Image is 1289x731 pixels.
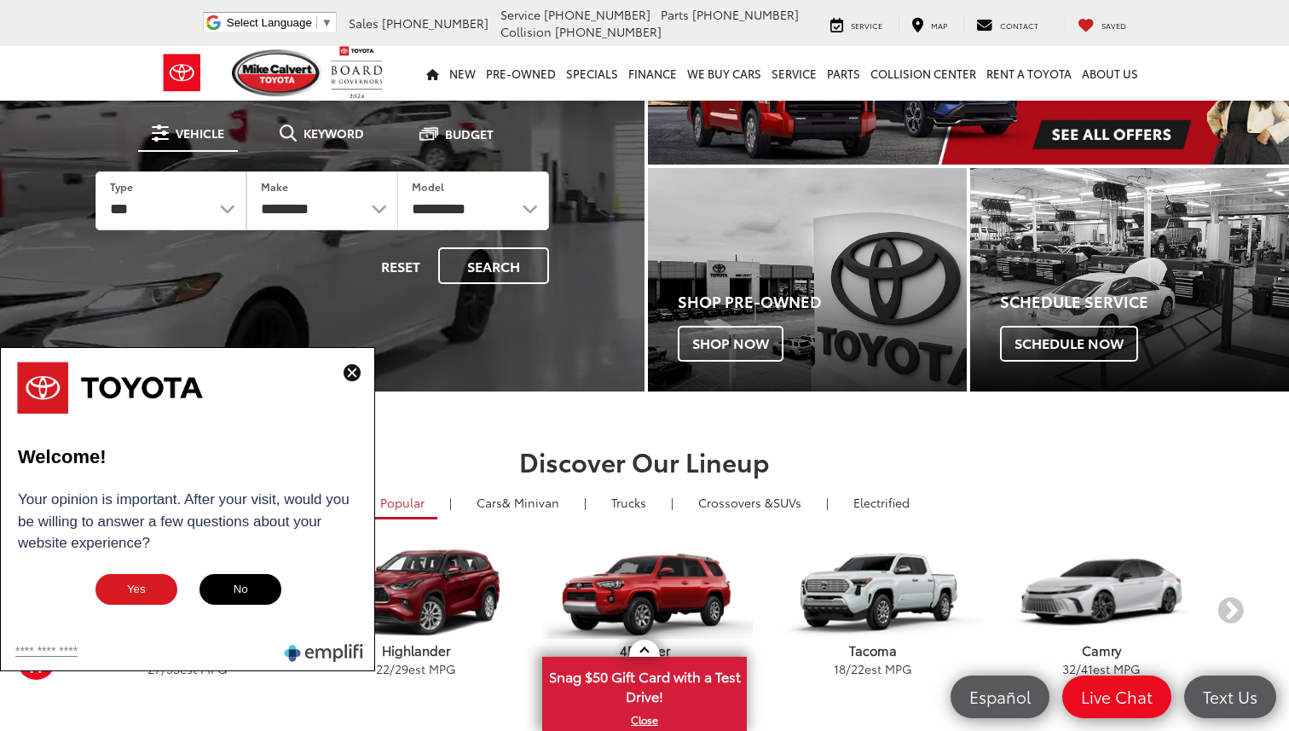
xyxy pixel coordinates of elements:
[536,547,754,639] img: Toyota 4Runner
[759,660,987,677] p: / est MPG
[376,660,390,677] span: 22
[561,46,623,101] a: Specials
[899,15,960,32] a: Map
[698,494,773,511] span: Crossovers &
[685,488,814,517] a: SUVs
[43,531,1246,691] aside: carousel
[987,641,1216,659] p: Camry
[678,293,967,310] h4: Shop Pre-Owned
[308,547,525,639] img: Toyota Highlander
[623,46,682,101] a: Finance
[834,660,846,677] span: 18
[598,488,659,517] a: Trucks
[841,488,922,517] a: Electrified
[73,660,302,677] p: / est MPG
[1216,596,1246,626] button: Next
[648,168,967,392] a: Shop Pre-Owned Shop Now
[444,46,481,101] a: New
[667,494,678,511] li: |
[692,6,799,23] span: [PHONE_NUMBER]
[648,168,967,392] div: Toyota
[349,15,379,32] span: Sales
[176,127,224,139] span: Vehicle
[661,6,689,23] span: Parts
[500,23,552,40] span: Collision
[261,179,288,194] label: Make
[395,660,408,677] span: 29
[110,179,133,194] label: Type
[303,127,364,139] span: Keyword
[367,488,437,519] a: Popular
[678,326,783,362] span: Shop Now
[316,16,317,29] span: ​
[500,6,540,23] span: Service
[1000,293,1289,310] h4: Schedule Service
[1072,686,1161,707] span: Live Chat
[851,660,864,677] span: 22
[1184,676,1276,718] a: Text Us
[232,49,322,96] img: Mike Calvert Toyota
[851,20,882,31] span: Service
[1081,660,1093,677] span: 41
[445,128,494,140] span: Budget
[382,15,488,32] span: [PHONE_NUMBER]
[481,46,561,101] a: Pre-Owned
[530,641,759,659] p: 4Runner
[502,494,559,511] span: & Minivan
[43,447,1246,475] h2: Discover Our Lineup
[367,247,435,284] button: Reset
[1065,15,1139,32] a: My Saved Vehicles
[580,494,591,511] li: |
[961,686,1039,707] span: Español
[438,247,549,284] button: Search
[302,641,530,659] p: Highlander
[682,46,766,101] a: WE BUY CARS
[765,547,982,639] img: Toyota Tacoma
[987,660,1216,677] p: / est MPG
[544,6,650,23] span: [PHONE_NUMBER]
[1062,676,1171,718] a: Live Chat
[464,488,572,517] a: Cars
[530,659,759,676] p: / est MPG
[822,46,865,101] a: Parts
[951,676,1049,718] a: Español
[766,46,822,101] a: Service
[981,46,1077,101] a: Rent a Toyota
[555,23,662,40] span: [PHONE_NUMBER]
[970,168,1289,392] div: Toyota
[865,46,981,101] a: Collision Center
[1077,46,1143,101] a: About Us
[970,168,1289,392] a: Schedule Service Schedule Now
[544,658,745,711] span: Snag $50 Gift Card with a Test Drive!
[227,16,312,29] span: Select Language
[1062,660,1076,677] span: 32
[822,494,833,511] li: |
[1101,20,1126,31] span: Saved
[445,494,456,511] li: |
[150,45,214,101] img: Toyota
[818,15,895,32] a: Service
[963,15,1051,32] a: Contact
[302,660,530,677] p: / est MPG
[421,46,444,101] a: Home
[1000,20,1038,31] span: Contact
[227,16,332,29] a: Select Language​
[759,641,987,659] p: Tacoma
[931,20,947,31] span: Map
[412,179,444,194] label: Model
[321,16,332,29] span: ▼
[993,547,1211,639] img: Toyota Camry
[1194,686,1266,707] span: Text Us
[1000,326,1138,362] span: Schedule Now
